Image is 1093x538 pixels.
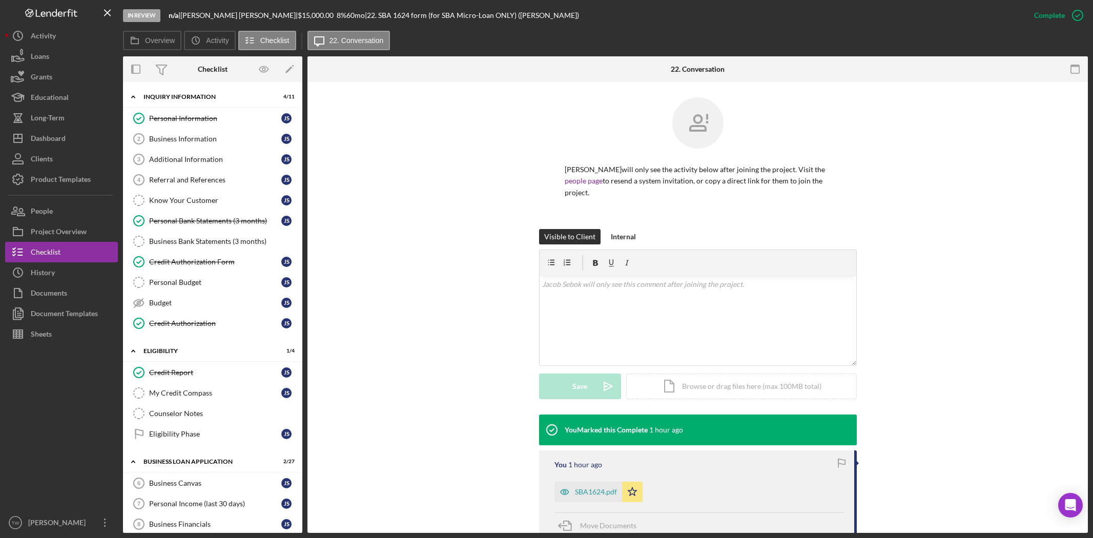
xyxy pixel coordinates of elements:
[5,128,118,149] button: Dashboard
[5,283,118,303] button: Documents
[149,368,281,377] div: Credit Report
[149,135,281,143] div: Business Information
[565,164,831,198] p: [PERSON_NAME] will only see the activity below after joining the project. Visit the to resend a s...
[281,318,292,328] div: J S
[137,521,140,527] tspan: 8
[276,348,295,354] div: 1 / 4
[5,87,118,108] button: Educational
[128,362,297,383] a: Credit ReportJS
[128,313,297,334] a: Credit AuthorizationJS
[31,262,55,285] div: History
[137,177,141,183] tspan: 4
[169,11,180,19] div: |
[5,149,118,169] button: Clients
[281,216,292,226] div: J S
[1034,5,1065,26] div: Complete
[565,426,648,434] div: You Marked this Complete
[5,512,118,533] button: TW[PERSON_NAME]
[539,374,621,399] button: Save
[671,65,725,73] div: 22. Conversation
[31,201,53,224] div: People
[137,156,140,162] tspan: 3
[149,520,281,528] div: Business Financials
[580,521,636,530] span: Move Documents
[128,473,297,493] a: 6Business CanvasJS
[149,196,281,204] div: Know Your Customer
[128,383,297,403] a: My Credit CompassJS
[5,303,118,324] button: Document Templates
[128,403,297,424] a: Counselor Notes
[329,36,384,45] label: 22. Conversation
[539,229,601,244] button: Visible to Client
[31,242,60,265] div: Checklist
[145,36,175,45] label: Overview
[307,31,390,50] button: 22. Conversation
[281,367,292,378] div: J S
[149,237,297,245] div: Business Bank Statements (3 months)
[365,11,579,19] div: | 22. SBA 1624 form (for SBA Micro-Loan ONLY) ([PERSON_NAME])
[568,461,602,469] time: 2025-09-02 18:32
[281,134,292,144] div: J S
[5,26,118,46] button: Activity
[149,319,281,327] div: Credit Authorization
[128,424,297,444] a: Eligibility PhaseJS
[128,293,297,313] a: BudgetJS
[554,461,567,469] div: You
[1058,493,1083,518] div: Open Intercom Messenger
[5,242,118,262] button: Checklist
[128,493,297,514] a: 7Personal Income (last 30 days)JS
[123,9,160,22] div: In Review
[544,229,595,244] div: Visible to Client
[128,272,297,293] a: Personal BudgetJS
[137,480,140,486] tspan: 6
[238,31,296,50] button: Checklist
[26,512,92,535] div: [PERSON_NAME]
[12,520,20,526] text: TW
[31,87,69,110] div: Educational
[5,67,118,87] a: Grants
[128,252,297,272] a: Credit Authorization FormJS
[31,221,87,244] div: Project Overview
[143,94,269,100] div: INQUIRY INFORMATION
[31,324,52,347] div: Sheets
[31,46,49,69] div: Loans
[149,409,297,418] div: Counselor Notes
[31,128,66,151] div: Dashboard
[281,298,292,308] div: J S
[128,211,297,231] a: Personal Bank Statements (3 months)JS
[149,114,281,122] div: Personal Information
[276,94,295,100] div: 4 / 11
[281,257,292,267] div: J S
[5,108,118,128] button: Long-Term
[128,129,297,149] a: 2Business InformationJS
[198,65,228,73] div: Checklist
[123,31,181,50] button: Overview
[137,136,140,142] tspan: 2
[143,459,269,465] div: BUSINESS LOAN APPLICATION
[281,478,292,488] div: J S
[128,231,297,252] a: Business Bank Statements (3 months)
[281,519,292,529] div: J S
[149,479,281,487] div: Business Canvas
[281,154,292,164] div: J S
[281,195,292,205] div: J S
[149,258,281,266] div: Credit Authorization Form
[184,31,235,50] button: Activity
[5,324,118,344] button: Sheets
[260,36,290,45] label: Checklist
[128,108,297,129] a: Personal InformationJS
[128,170,297,190] a: 4Referral and ReferencesJS
[565,176,603,185] a: people page
[5,169,118,190] button: Product Templates
[180,11,298,19] div: [PERSON_NAME] [PERSON_NAME] |
[276,459,295,465] div: 2 / 27
[281,388,292,398] div: J S
[206,36,229,45] label: Activity
[346,11,365,19] div: 60 mo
